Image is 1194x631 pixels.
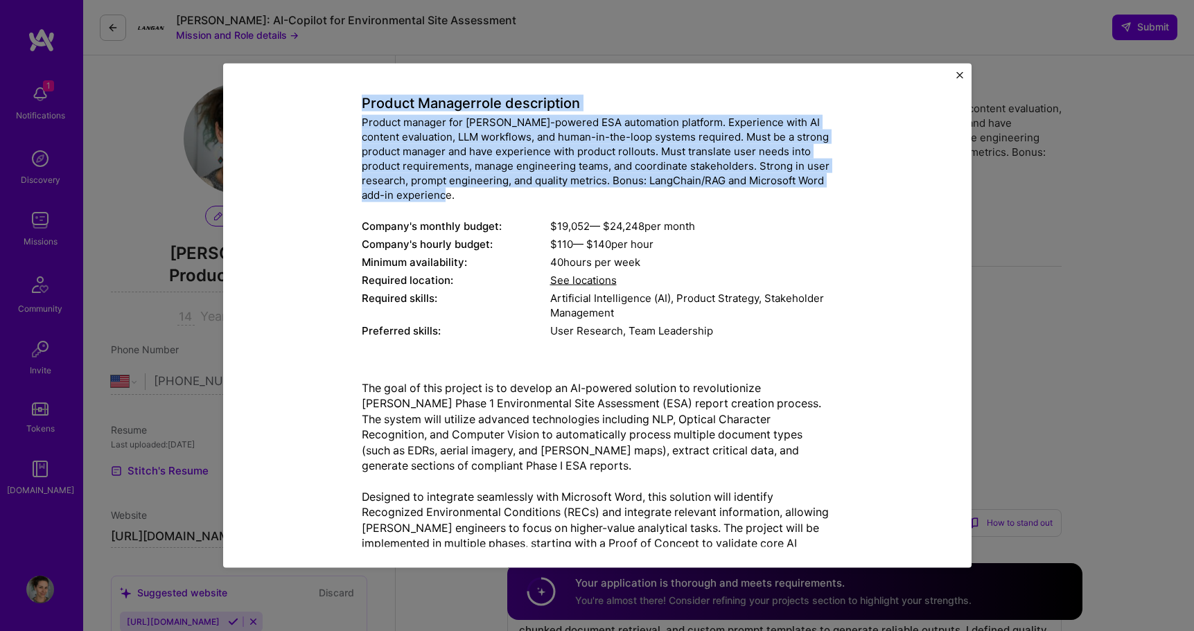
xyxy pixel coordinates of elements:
div: $ 110 — $ 140 per hour [550,236,833,251]
div: $ 19,052 — $ 24,248 per month [550,218,833,233]
div: Company's monthly budget: [362,218,550,233]
span: See locations [550,273,617,286]
div: Company's hourly budget: [362,236,550,251]
div: 40 hours per week [550,254,833,269]
div: Artificial Intelligence (AI), Product Strategy, Stakeholder Management [550,290,833,319]
div: Preferred skills: [362,323,550,337]
div: User Research, Team Leadership [550,323,833,337]
div: Product manager for [PERSON_NAME]-powered ESA automation platform. Experience with AI content eva... [362,114,833,202]
button: Close [956,71,963,86]
div: Required location: [362,272,550,287]
div: Minimum availability: [362,254,550,269]
div: Required skills: [362,290,550,319]
h4: Product Manager role description [362,94,833,111]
